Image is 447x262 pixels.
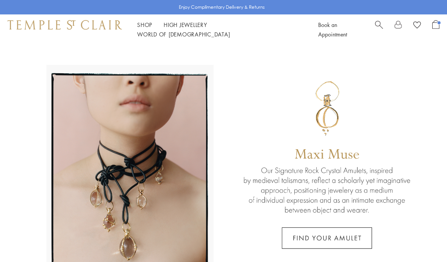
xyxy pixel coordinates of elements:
a: High JewelleryHigh Jewellery [164,21,207,28]
img: Temple St. Clair [8,20,122,29]
a: World of [DEMOGRAPHIC_DATA]World of [DEMOGRAPHIC_DATA] [137,30,230,38]
a: View Wishlist [413,20,421,32]
p: Enjoy Complimentary Delivery & Returns [179,3,265,11]
a: Search [375,20,383,39]
a: Book an Appointment [318,21,347,38]
iframe: Gorgias live chat messenger [409,226,439,254]
a: ShopShop [137,21,152,28]
nav: Main navigation [137,20,301,39]
a: Open Shopping Bag [432,20,439,39]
